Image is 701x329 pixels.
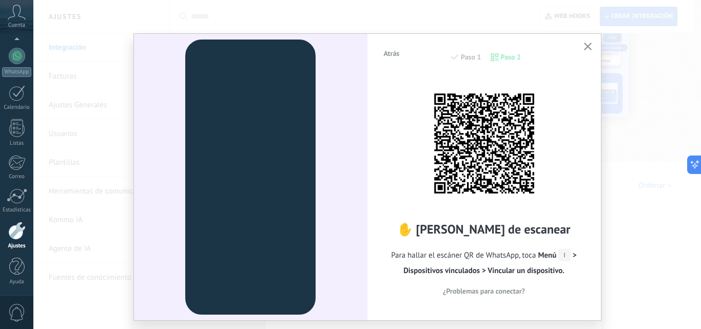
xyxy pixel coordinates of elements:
[2,67,31,77] div: WhatsApp
[383,248,586,279] span: Para hallar el escáner QR de WhatsApp, toca
[2,243,32,249] div: Ajustes
[2,173,32,180] div: Correo
[403,250,577,276] span: > Dispositivos vinculados > Vincular un dispositivo.
[2,104,32,111] div: Calendario
[379,46,404,61] button: Atrás
[427,87,540,200] img: +f3b3dKUS35AAAAABJRU5ErkJggg==
[384,50,400,57] span: Atrás
[443,287,525,295] span: ¿Problemas para conectar?
[538,250,571,260] span: Menú
[2,279,32,285] div: Ayuda
[383,221,586,237] h2: ✋ [PERSON_NAME] de escanear
[383,283,586,299] button: ¿Problemas para conectar?
[8,22,25,29] span: Cuenta
[2,140,32,147] div: Listas
[2,207,32,214] div: Estadísticas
